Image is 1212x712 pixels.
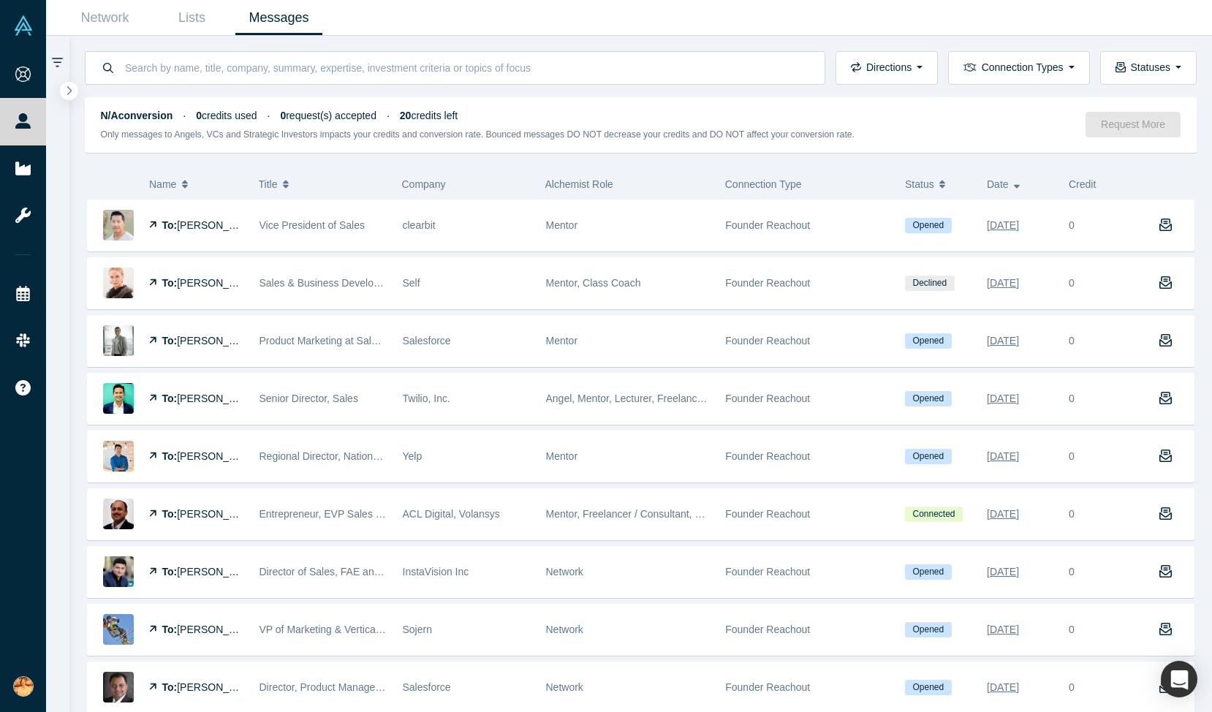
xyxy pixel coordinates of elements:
img: Yamin Durrani's Profile Image [103,556,134,587]
span: Sojern [403,624,432,635]
a: Messages [235,1,322,35]
span: Director, Product Management, Salesforce Identity [260,681,488,693]
button: Date [987,169,1053,200]
strong: To: [162,566,178,577]
span: Opened [905,333,952,349]
span: Connection Type [725,178,802,190]
span: Entrepreneur, EVP Sales & Marketing [260,508,431,520]
button: Title [259,169,387,200]
span: Angel, Mentor, Lecturer, Freelancer / Consultant [546,393,764,404]
span: Founder Reachout [725,681,810,693]
span: Self [403,277,420,289]
span: · [183,110,186,121]
span: Network [546,681,583,693]
strong: N/A conversion [101,110,173,121]
img: Alchemist Vault Logo [13,15,34,36]
span: [PERSON_NAME] [177,681,261,693]
span: Mentor [546,219,578,231]
span: Name [149,169,176,200]
div: [DATE] [987,559,1019,585]
strong: To: [162,393,178,404]
span: Alchemist Role [545,178,613,190]
img: Bill Hu's Profile Image [103,210,134,241]
img: Vikas Jain's Profile Image [103,672,134,702]
span: request(s) accepted [280,110,376,121]
div: 0 [1069,680,1075,695]
div: 0 [1069,449,1075,464]
button: Name [149,169,243,200]
div: [DATE] [987,444,1019,469]
span: Yelp [403,450,423,462]
span: Regional Director, National Sales [260,450,409,462]
button: Connection Types [948,51,1089,85]
img: Mike Shu's Profile Image [103,441,134,471]
span: credits left [400,110,458,121]
strong: To: [162,681,178,693]
span: [PERSON_NAME] [177,335,261,346]
a: Lists [148,1,235,35]
span: [PERSON_NAME] [177,508,261,520]
img: Bhavin Shah's Profile Image [103,499,134,529]
div: 0 [1069,564,1075,580]
div: [DATE] [987,328,1019,354]
div: [DATE] [987,213,1019,238]
span: Founder Reachout [725,450,810,462]
span: Mentor [546,450,578,462]
span: ACL Digital, Volansys [403,508,500,520]
div: 0 [1069,276,1075,291]
span: Twilio, Inc. [403,393,450,404]
span: Salesforce [403,335,451,346]
strong: To: [162,450,178,462]
span: Founder Reachout [725,219,810,231]
span: Status [905,169,934,200]
span: Mentor, Class Coach [546,277,641,289]
a: Network [61,1,148,35]
span: Opened [905,391,952,406]
img: Brad King's Profile Image [103,614,134,645]
span: Sales & Business Development Executive [260,277,450,289]
span: Opened [905,680,952,695]
span: InstaVision Inc [403,566,469,577]
span: credits used [196,110,257,121]
span: Mentor [546,335,578,346]
span: Vice President of Sales [260,219,366,231]
span: Date [987,169,1009,200]
span: Salesforce [403,681,451,693]
span: [PERSON_NAME] [177,219,261,231]
span: [PERSON_NAME] [177,277,261,289]
button: Statuses [1100,51,1197,85]
span: Credit [1069,178,1096,190]
img: Elizabeth Quade's Profile Image [103,268,134,298]
span: Opened [905,622,952,637]
input: Search by name, title, company, summary, expertise, investment criteria or topics of focus [124,50,809,85]
span: [PERSON_NAME] [177,450,261,462]
strong: To: [162,624,178,635]
strong: To: [162,219,178,231]
span: [PERSON_NAME] [177,566,261,577]
span: Opened [905,218,952,233]
span: · [268,110,270,121]
strong: To: [162,335,178,346]
div: [DATE] [987,270,1019,296]
strong: To: [162,508,178,520]
span: Connected [905,507,963,522]
div: [DATE] [987,617,1019,643]
span: Opened [905,564,952,580]
strong: 20 [400,110,412,121]
span: VP of Marketing & Vertical sales [260,624,405,635]
strong: 0 [196,110,202,121]
span: Founder Reachout [725,624,810,635]
span: Founder Reachout [725,277,810,289]
span: Product Marketing at Salesforce [260,335,405,346]
span: Founder Reachout [725,393,810,404]
span: Title [259,169,278,200]
span: Director of Sales, FAE and Business Development, Apple Global Account [260,566,591,577]
div: 0 [1069,333,1075,349]
div: 0 [1069,622,1075,637]
strong: 0 [280,110,286,121]
span: Founder Reachout [725,508,810,520]
strong: To: [162,277,178,289]
span: Founder Reachout [725,566,810,577]
span: [PERSON_NAME] [177,393,261,404]
span: clearbit [403,219,436,231]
